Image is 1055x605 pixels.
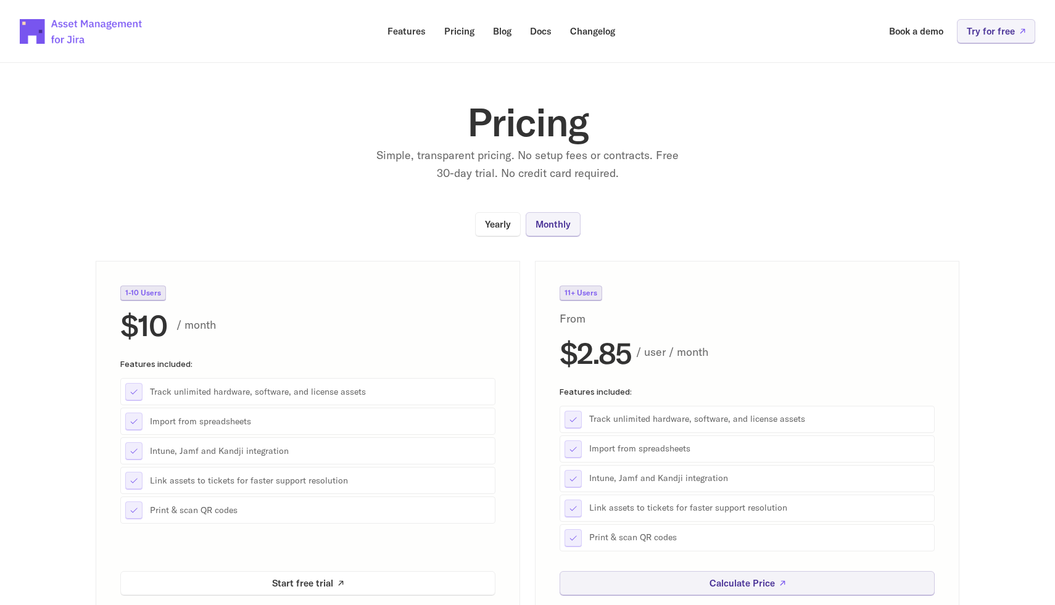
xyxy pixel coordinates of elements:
a: Features [379,19,434,43]
p: Calculate Price [710,578,775,588]
p: Book a demo [889,27,943,36]
p: Start free trial [272,578,333,588]
p: From [560,310,616,328]
p: Changelog [570,27,615,36]
p: Monthly [536,220,571,229]
p: Link assets to tickets for faster support resolution [589,502,930,514]
h1: Pricing [281,102,774,142]
p: 1-10 Users [125,289,161,297]
a: Blog [484,19,520,43]
p: Import from spreadsheets [589,443,930,455]
h2: $2.85 [560,337,631,367]
a: Changelog [561,19,624,43]
p: Link assets to tickets for faster support resolution [150,474,490,487]
a: Pricing [436,19,483,43]
p: Features [387,27,426,36]
p: Docs [530,27,552,36]
p: Print & scan QR codes [589,532,930,544]
a: Book a demo [880,19,952,43]
p: Simple, transparent pricing. No setup fees or contracts. Free 30-day trial. No credit card required. [373,147,682,183]
a: Calculate Price [560,571,935,595]
p: Print & scan QR codes [150,504,490,516]
p: Track unlimited hardware, software, and license assets [150,385,490,398]
p: / user / month [636,344,935,361]
p: Track unlimited hardware, software, and license assets [589,413,930,426]
p: Features included: [560,387,935,395]
p: Pricing [444,27,474,36]
a: Docs [521,19,560,43]
p: Try for free [967,27,1015,36]
p: Import from spreadsheets [150,415,490,427]
p: Blog [493,27,511,36]
a: Try for free [957,19,1035,43]
p: Features included: [120,360,495,368]
p: 11+ Users [565,289,597,297]
p: / month [176,316,495,334]
h2: $10 [120,310,167,340]
p: Intune, Jamf and Kandji integration [150,445,490,457]
a: Start free trial [120,571,495,595]
p: Yearly [485,220,511,229]
p: Intune, Jamf and Kandji integration [589,472,930,485]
